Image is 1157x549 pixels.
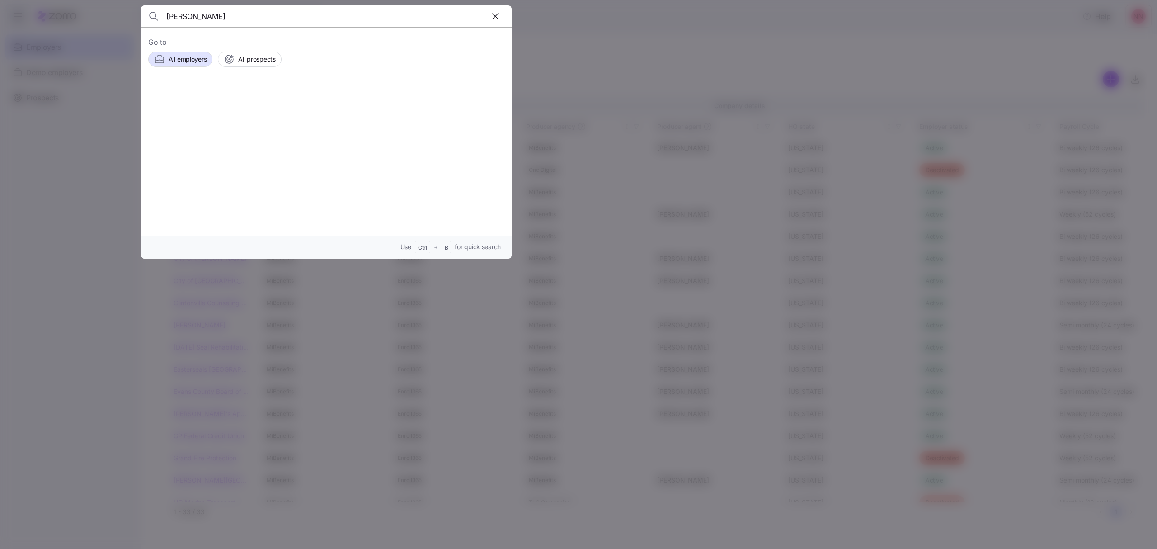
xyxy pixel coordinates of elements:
[169,55,207,64] span: All employers
[148,52,212,67] button: All employers
[148,37,504,48] span: Go to
[455,242,501,251] span: for quick search
[418,244,427,252] span: Ctrl
[218,52,281,67] button: All prospects
[400,242,411,251] span: Use
[445,244,448,252] span: B
[238,55,275,64] span: All prospects
[434,242,438,251] span: +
